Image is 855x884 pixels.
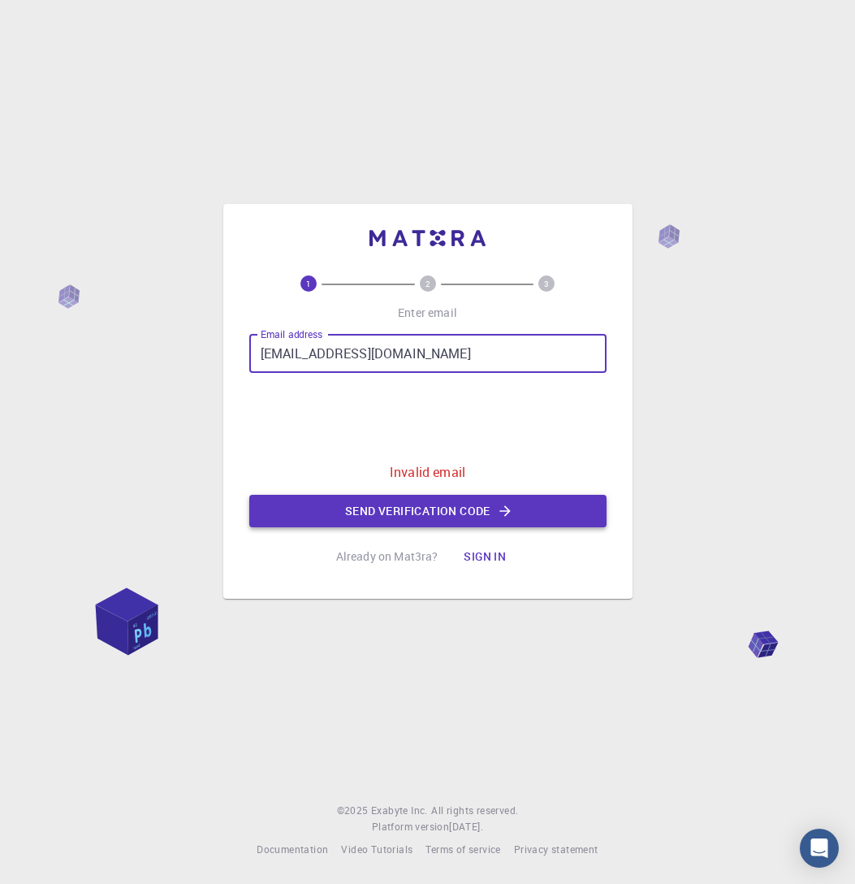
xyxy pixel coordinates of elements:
span: Platform version [372,819,449,835]
a: Video Tutorials [341,842,412,858]
span: © 2025 [337,803,371,819]
p: Already on Mat3ra? [336,548,438,565]
div: Open Intercom Messenger [800,829,839,868]
span: Documentation [257,843,328,856]
text: 1 [306,278,311,289]
text: 3 [544,278,549,289]
p: Enter email [398,305,457,321]
span: All rights reserved. [431,803,518,819]
span: [DATE] . [449,820,483,833]
button: Sign in [451,540,519,573]
span: Privacy statement [514,843,598,856]
a: Privacy statement [514,842,598,858]
a: Exabyte Inc. [371,803,428,819]
button: Send verification code [249,495,607,527]
a: Terms of service [425,842,500,858]
iframe: reCAPTCHA [304,386,551,449]
text: 2 [425,278,430,289]
p: Invalid email [390,462,465,482]
label: Email address [261,327,322,341]
span: Video Tutorials [341,843,412,856]
span: Exabyte Inc. [371,804,428,817]
a: [DATE]. [449,819,483,835]
a: Documentation [257,842,328,858]
span: Terms of service [425,843,500,856]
